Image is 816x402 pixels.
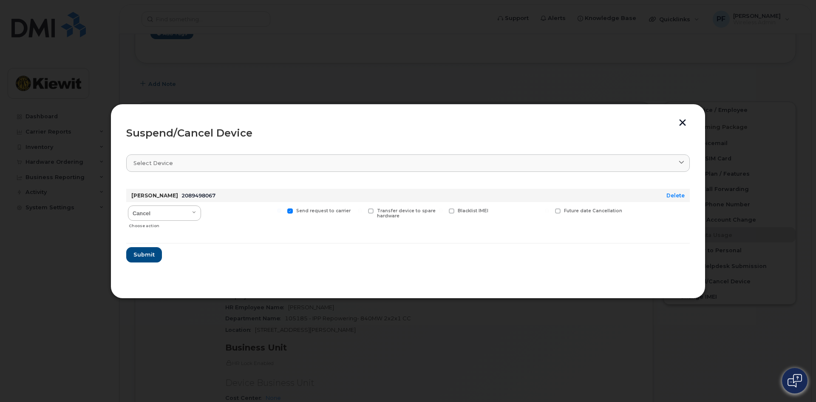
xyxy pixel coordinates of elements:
span: 2089498067 [181,192,215,199]
button: Submit [126,247,162,262]
img: Open chat [788,374,802,388]
a: Delete [666,192,685,199]
input: Future date Cancellation [545,208,549,213]
div: Choose action [129,219,201,229]
span: Transfer device to spare hardware [377,208,436,219]
span: Submit [133,251,155,259]
input: Blacklist IMEI [439,208,443,213]
span: Select device [133,159,173,167]
input: Send request to carrier [277,208,281,213]
div: Suspend/Cancel Device [126,128,690,138]
span: Blacklist IMEI [458,208,488,214]
span: Future date Cancellation [564,208,622,214]
input: Transfer device to spare hardware [358,208,362,213]
a: Select device [126,154,690,172]
strong: [PERSON_NAME] [131,192,178,199]
span: Send request to carrier [296,208,351,214]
